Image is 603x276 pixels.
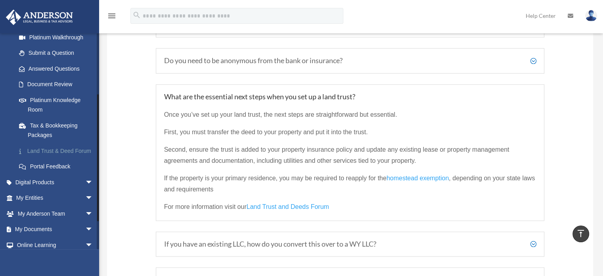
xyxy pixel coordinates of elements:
span: arrow_drop_down [85,190,101,207]
a: Digital Productsarrow_drop_down [6,174,105,190]
i: menu [107,11,117,21]
a: Land Trust & Deed Forum [11,143,105,159]
a: vertical_align_top [572,226,589,242]
span: arrow_drop_down [85,237,101,253]
span: homestead exemption [387,175,449,181]
a: Answered Questions [11,61,105,77]
img: User Pic [585,10,597,21]
h5: What are the essential next steps when you set up a land trust? [164,93,536,101]
h5: Do you need to be anonymous from the bank or insurance? [164,56,536,65]
a: My Anderson Teamarrow_drop_down [6,206,105,222]
span: , depending on your state laws and requirements [164,175,535,193]
a: My Documentsarrow_drop_down [6,222,105,237]
img: Anderson Advisors Platinum Portal [4,10,75,25]
p: For more information visit our [164,201,536,212]
span: arrow_drop_down [85,206,101,222]
i: search [132,11,141,19]
span: First, you must transfer the deed to your property and put it into the trust. [164,129,368,135]
span: arrow_drop_down [85,174,101,191]
a: homestead exemption [387,175,449,185]
a: Online Learningarrow_drop_down [6,237,105,253]
a: My Entitiesarrow_drop_down [6,190,105,206]
span: Second, ensure the trust is added to your property insurance policy and update any existing lease... [164,146,509,164]
a: Document Review [11,77,105,93]
span: arrow_drop_down [85,222,101,238]
a: Tax & Bookkeeping Packages [11,118,105,143]
span: If the property is your primary residence, you may be required to reapply for the [164,175,387,181]
a: Land Trust and Deeds Forum [247,203,329,214]
a: Platinum Walkthrough [11,29,105,45]
a: menu [107,14,117,21]
a: Submit a Question [11,45,105,61]
span: Once you’ve set up your land trust, the next steps are straightforward but essential. [164,111,397,118]
a: Portal Feedback [11,159,105,175]
i: vertical_align_top [576,229,586,238]
a: Platinum Knowledge Room [11,92,105,118]
h5: If you have an existing LLC, how do you convert this over to a WY LLC? [164,240,536,249]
